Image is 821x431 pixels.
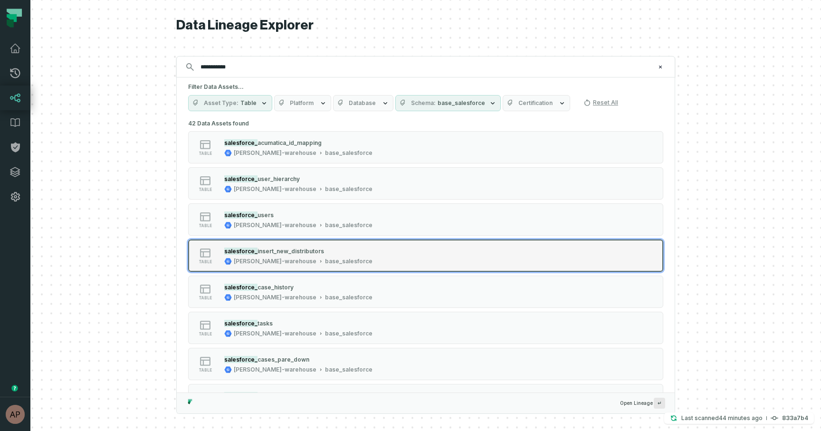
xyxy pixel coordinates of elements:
span: table [199,259,212,264]
span: table [199,296,212,300]
button: table[PERSON_NAME]-warehousebase_salesforce [188,348,663,380]
span: acumatica_id_mapping [258,139,322,146]
span: Certification [518,99,553,107]
mark: salesforce_ [224,248,258,255]
div: base_salesforce [325,330,372,337]
mark: salesforce_ [224,211,258,219]
mark: salesforce_ [224,175,258,182]
span: Press ↵ to add a new Data Asset to the graph [654,398,665,409]
mark: salesforce_ [224,356,258,363]
button: table[PERSON_NAME]-warehousebase_salesforce [188,167,663,200]
button: table[PERSON_NAME]-warehousebase_salesforce [188,276,663,308]
span: cases_pare_down [258,356,309,363]
button: Last scanned[DATE] 2:32:09 PM833a7b4 [664,412,814,424]
h1: Data Lineage Explorer [176,17,675,34]
span: table [199,187,212,192]
div: juul-warehouse [234,221,316,229]
div: juul-warehouse [234,185,316,193]
span: Table [240,99,257,107]
span: table [199,151,212,156]
div: base_salesforce [325,149,372,157]
h5: Filter Data Assets... [188,83,663,91]
h4: 833a7b4 [782,415,808,421]
span: retailer_juul_id_matching_base [258,392,344,399]
p: Last scanned [681,413,763,423]
div: juul-warehouse [234,366,316,374]
mark: salesforce_ [224,392,258,399]
button: Database [333,95,393,111]
div: base_salesforce [325,258,372,265]
span: Database [349,99,376,107]
relative-time: Sep 22, 2025, 2:32 PM EDT [719,414,763,421]
div: juul-warehouse [234,258,316,265]
div: base_salesforce [325,366,372,374]
span: table [199,368,212,373]
button: table[PERSON_NAME]-warehousebase_salesforce [188,239,663,272]
span: base_salesforce [438,99,485,107]
span: table [199,223,212,228]
span: tasks [258,320,273,327]
div: Tooltip anchor [10,384,19,393]
mark: salesforce_ [224,320,258,327]
mark: salesforce_ [224,284,258,291]
button: Certification [503,95,570,111]
button: Reset All [580,95,622,110]
div: base_salesforce [325,294,372,301]
button: Asset TypeTable [188,95,272,111]
div: juul-warehouse [234,330,316,337]
div: juul-warehouse [234,149,316,157]
div: juul-warehouse [234,294,316,301]
span: insert_new_distributors [258,248,324,255]
button: table[PERSON_NAME]-warehousebase_salesforce [188,384,663,416]
span: users [258,211,274,219]
mark: salesforce_ [224,139,258,146]
button: table[PERSON_NAME]-warehousebase_salesforce [188,312,663,344]
img: avatar of Aryan Siddhabathula (c) [6,405,25,424]
span: user_hierarchy [258,175,300,182]
span: case_history [258,284,294,291]
button: table[PERSON_NAME]-warehousebase_salesforce [188,203,663,236]
button: table[PERSON_NAME]-warehousebase_salesforce [188,131,663,163]
div: Suggestions [177,117,675,393]
button: Platform [274,95,331,111]
div: base_salesforce [325,185,372,193]
button: Clear search query [656,62,665,72]
span: Open Lineage [620,398,665,409]
span: Platform [290,99,314,107]
span: Asset Type [204,99,239,107]
button: Schemabase_salesforce [395,95,501,111]
div: base_salesforce [325,221,372,229]
span: table [199,332,212,336]
span: Schema [411,99,436,107]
